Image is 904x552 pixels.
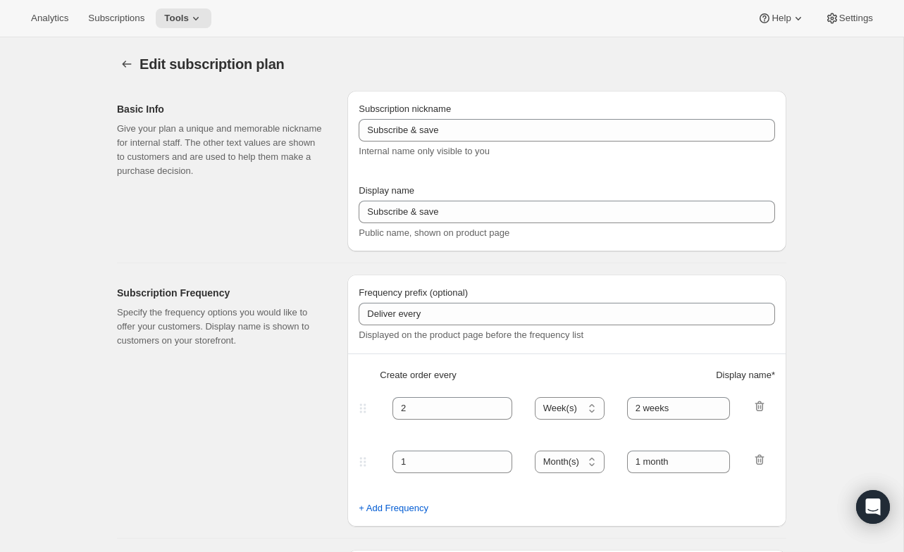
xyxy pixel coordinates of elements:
input: 1 month [627,451,731,473]
button: Analytics [23,8,77,28]
span: Frequency prefix (optional) [359,287,468,298]
input: 1 month [627,397,731,420]
span: + Add Frequency [359,501,428,515]
button: + Add Frequency [350,497,437,520]
button: Help [749,8,813,28]
button: Subscription plans [117,54,137,74]
span: Edit subscription plan [140,56,285,72]
span: Analytics [31,13,68,24]
p: Specify the frequency options you would like to offer your customers. Display name is shown to cu... [117,306,325,348]
button: Tools [156,8,211,28]
span: Internal name only visible to you [359,146,490,156]
span: Subscriptions [88,13,144,24]
span: Displayed on the product page before the frequency list [359,330,583,340]
div: Open Intercom Messenger [856,490,890,524]
h2: Basic Info [117,102,325,116]
span: Display name [359,185,414,196]
input: Subscribe & Save [359,201,775,223]
span: Public name, shown on product page [359,227,509,238]
span: Help [772,13,791,24]
button: Settings [817,8,881,28]
p: Give your plan a unique and memorable nickname for internal staff. The other text values are show... [117,122,325,178]
span: Create order every [380,368,456,382]
h2: Subscription Frequency [117,286,325,300]
span: Display name * [716,368,775,382]
span: Tools [164,13,189,24]
span: Subscription nickname [359,103,451,114]
button: Subscriptions [80,8,153,28]
span: Settings [839,13,873,24]
input: Deliver every [359,303,775,325]
input: Subscribe & Save [359,119,775,142]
